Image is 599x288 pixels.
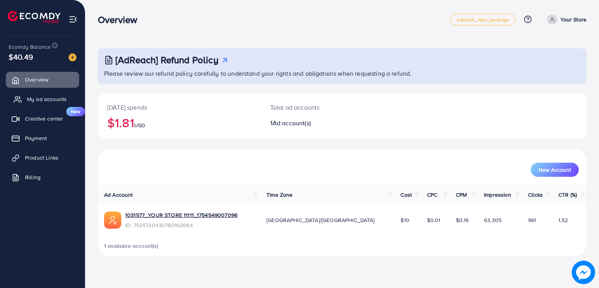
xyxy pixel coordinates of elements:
[6,91,79,107] a: My ad accounts
[528,191,543,199] span: Clicks
[484,216,502,224] span: 63,305
[456,191,467,199] span: CPM
[125,221,237,229] span: ID: 7535730430780162064
[104,69,582,78] p: Please review our refund policy carefully to understand your rights and obligations when requesti...
[6,169,79,185] a: Billing
[6,111,79,126] a: Creative centerNew
[427,216,441,224] span: $0.01
[27,95,67,103] span: My ad accounts
[6,150,79,165] a: Product Links
[558,191,577,199] span: CTR (%)
[9,43,51,51] span: Ecomdy Balance
[115,54,218,66] h3: [AdReach] Refund Policy
[104,242,159,250] span: 1 available account(s)
[270,119,374,127] h2: 1
[8,11,60,23] img: logo
[270,103,374,112] p: Total ad accounts
[9,51,33,62] span: $40.49
[66,107,85,116] span: New
[558,216,568,224] span: 1.52
[450,14,516,25] a: adreach_new_package
[544,14,587,25] a: Your Store
[25,134,47,142] span: Payment
[266,191,292,199] span: Time Zone
[25,76,48,84] span: Overview
[25,154,58,162] span: Product Links
[25,115,63,123] span: Creative center
[528,216,536,224] span: 961
[572,261,595,284] img: image
[104,191,133,199] span: Ad Account
[531,163,579,177] button: New Account
[560,15,587,24] p: Your Store
[107,115,252,130] h2: $1.81
[69,53,76,61] img: image
[401,191,412,199] span: Cost
[69,15,78,24] img: menu
[456,216,469,224] span: $0.16
[484,191,511,199] span: Impression
[427,191,437,199] span: CPC
[539,167,571,172] span: New Account
[273,119,311,127] span: Ad account(s)
[104,212,121,229] img: ic-ads-acc.e4c84228.svg
[98,14,144,25] h3: Overview
[125,211,237,219] a: 1031577_YOUR STORE 11111_1754549007096
[6,72,79,87] a: Overview
[6,130,79,146] a: Payment
[134,121,145,129] span: USD
[107,103,252,112] p: [DATE] spends
[25,173,41,181] span: Billing
[457,17,509,22] span: adreach_new_package
[401,216,409,224] span: $10
[266,216,375,224] span: [GEOGRAPHIC_DATA]/[GEOGRAPHIC_DATA]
